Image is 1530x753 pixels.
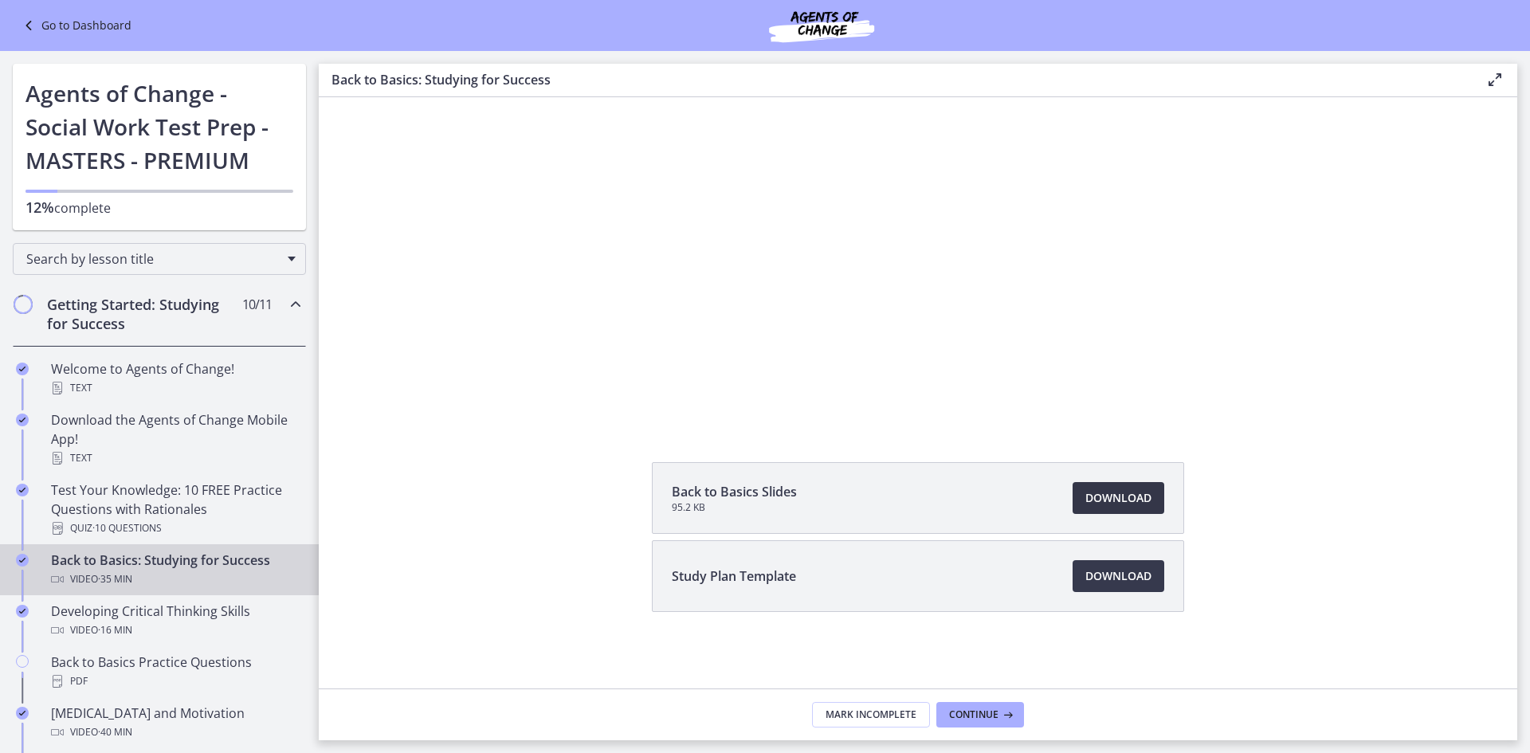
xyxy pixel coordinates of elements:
img: Agents of Change [726,6,917,45]
div: Text [51,449,300,468]
span: Download [1085,488,1151,508]
span: Back to Basics Slides [672,482,797,501]
span: Continue [949,708,998,721]
span: Mark Incomplete [826,708,916,721]
div: PDF [51,672,300,691]
a: Download [1073,560,1164,592]
div: Search by lesson title [13,243,306,275]
span: · 35 min [98,570,132,589]
div: Back to Basics: Studying for Success [51,551,300,589]
i: Completed [16,363,29,375]
i: Completed [16,707,29,720]
div: Back to Basics Practice Questions [51,653,300,691]
i: Completed [16,605,29,618]
i: Completed [16,414,29,426]
i: Completed [16,484,29,496]
span: · 40 min [98,723,132,742]
span: · 16 min [98,621,132,640]
div: Text [51,378,300,398]
span: Search by lesson title [26,250,280,268]
span: 10 / 11 [242,295,272,314]
div: Test Your Knowledge: 10 FREE Practice Questions with Rationales [51,480,300,538]
div: Developing Critical Thinking Skills [51,602,300,640]
h2: Getting Started: Studying for Success [47,295,241,333]
div: [MEDICAL_DATA] and Motivation [51,704,300,742]
div: Video [51,723,300,742]
div: Video [51,570,300,589]
h3: Back to Basics: Studying for Success [331,70,1460,89]
button: Continue [936,702,1024,728]
p: complete [25,198,293,218]
button: Mark Incomplete [812,702,930,728]
div: Video [51,621,300,640]
h1: Agents of Change - Social Work Test Prep - MASTERS - PREMIUM [25,76,293,177]
span: 12% [25,198,54,217]
span: Download [1085,567,1151,586]
div: Quiz [51,519,300,538]
span: 95.2 KB [672,501,797,514]
a: Download [1073,482,1164,514]
span: Study Plan Template [672,567,796,586]
a: Go to Dashboard [19,16,131,35]
div: Download the Agents of Change Mobile App! [51,410,300,468]
div: Welcome to Agents of Change! [51,359,300,398]
span: · 10 Questions [92,519,162,538]
i: Completed [16,554,29,567]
